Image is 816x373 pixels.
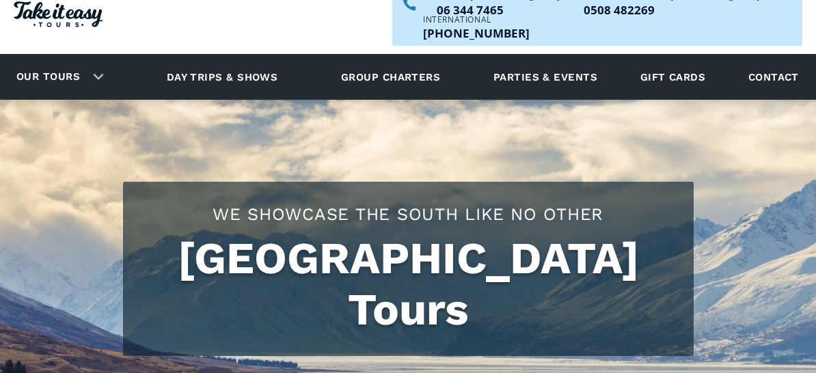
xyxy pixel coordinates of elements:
[137,202,680,226] h2: We showcase the south like no other
[137,233,680,335] h1: [GEOGRAPHIC_DATA] Tours
[150,58,295,96] a: Day trips & shows
[423,27,530,39] a: Call us outside of NZ on +6463447465
[584,4,759,16] a: Call us freephone within NZ on 0508482269
[437,4,560,16] a: Call us within NZ on 063447465
[742,58,806,96] a: Contact
[584,4,759,16] p: 0508 482269
[324,58,457,96] a: Group charters
[14,1,103,27] img: Take it easy Tours logo
[423,27,530,39] p: [PHONE_NUMBER]
[634,58,713,96] a: Gift cards
[487,58,604,96] a: Parties & events
[423,16,530,24] div: International
[437,4,560,16] p: 06 344 7465
[6,61,90,93] a: Our tours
